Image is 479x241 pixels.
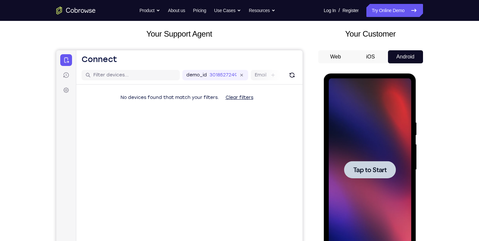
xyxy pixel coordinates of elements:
a: Log In [324,4,336,17]
button: Clear filters [164,41,202,54]
a: About us [168,4,185,17]
button: Android [388,50,423,63]
button: Product [139,4,160,17]
h2: Your Customer [318,28,423,40]
a: Pricing [193,4,206,17]
span: Tap to Start [29,93,63,100]
button: Use Cases [214,4,241,17]
button: Resources [249,4,275,17]
button: 6-digit code [113,197,153,210]
a: Go to the home page [56,7,96,14]
button: iOS [353,50,388,63]
a: Register [342,4,359,17]
button: Tap to Start [20,88,72,105]
span: No devices found that match your filters. [64,44,163,50]
a: Try Online Demo [366,4,423,17]
span: / [339,7,340,14]
button: Web [318,50,353,63]
h2: Your Support Agent [56,28,303,40]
